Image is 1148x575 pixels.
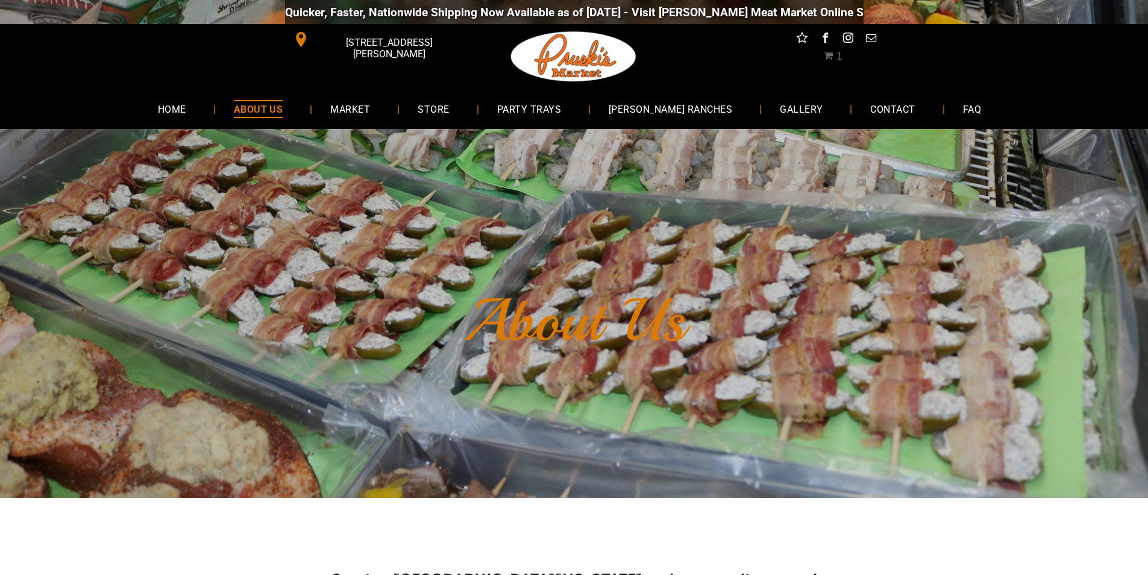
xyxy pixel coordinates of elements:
[400,93,467,125] a: STORE
[311,31,466,66] span: [STREET_ADDRESS][PERSON_NAME]
[285,30,469,49] a: [STREET_ADDRESS][PERSON_NAME]
[479,93,579,125] a: PARTY TRAYS
[140,93,204,125] a: HOME
[794,30,810,49] a: Social network
[945,93,999,125] a: FAQ
[463,283,685,358] font: About Us
[863,30,879,49] a: email
[852,93,933,125] a: CONTACT
[840,30,856,49] a: instagram
[591,93,750,125] a: [PERSON_NAME] RANCHES
[836,51,842,62] span: 1
[216,93,301,125] a: ABOUT US
[312,93,388,125] a: MARKET
[762,93,841,125] a: GALLERY
[817,30,833,49] a: facebook
[509,24,639,89] img: Pruski-s+Market+HQ+Logo2-1920w.png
